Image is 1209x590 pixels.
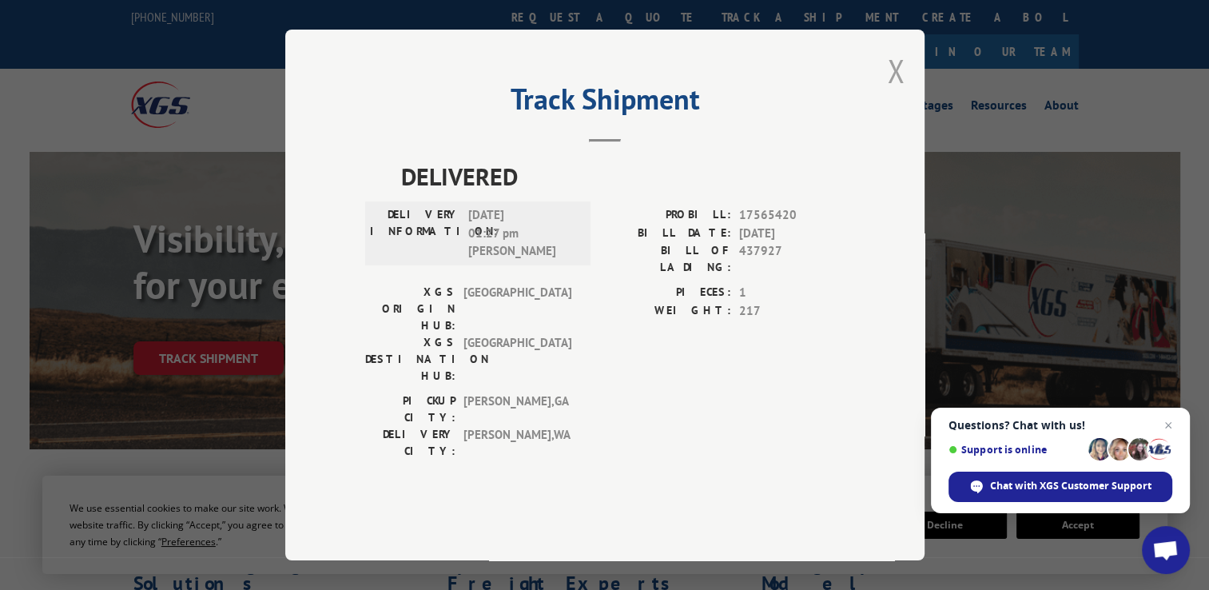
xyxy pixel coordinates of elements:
span: Questions? Chat with us! [949,419,1172,432]
span: Chat with XGS Customer Support [990,479,1151,493]
label: XGS DESTINATION HUB: [365,334,455,385]
a: Open chat [1142,526,1190,574]
label: DELIVERY INFORMATION: [370,206,460,261]
label: PICKUP CITY: [365,393,455,426]
label: BILL OF LADING: [605,242,731,276]
label: DELIVERY CITY: [365,426,455,460]
span: [GEOGRAPHIC_DATA] [463,334,571,385]
span: Chat with XGS Customer Support [949,472,1172,502]
span: [DATE] 01:27 pm [PERSON_NAME] [468,206,576,261]
label: WEIGHT: [605,301,731,320]
label: XGS ORIGIN HUB: [365,284,455,334]
span: 1 [739,284,845,302]
button: Close modal [887,50,905,92]
span: 437927 [739,242,845,276]
span: 217 [739,301,845,320]
span: [PERSON_NAME] , WA [463,426,571,460]
label: PIECES: [605,284,731,302]
span: 17565420 [739,206,845,225]
label: PROBILL: [605,206,731,225]
span: Support is online [949,444,1083,456]
span: [GEOGRAPHIC_DATA] [463,284,571,334]
span: [DATE] [739,224,845,242]
h2: Track Shipment [365,88,845,118]
span: DELIVERED [401,158,845,194]
span: [PERSON_NAME] , GA [463,393,571,426]
label: BILL DATE: [605,224,731,242]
